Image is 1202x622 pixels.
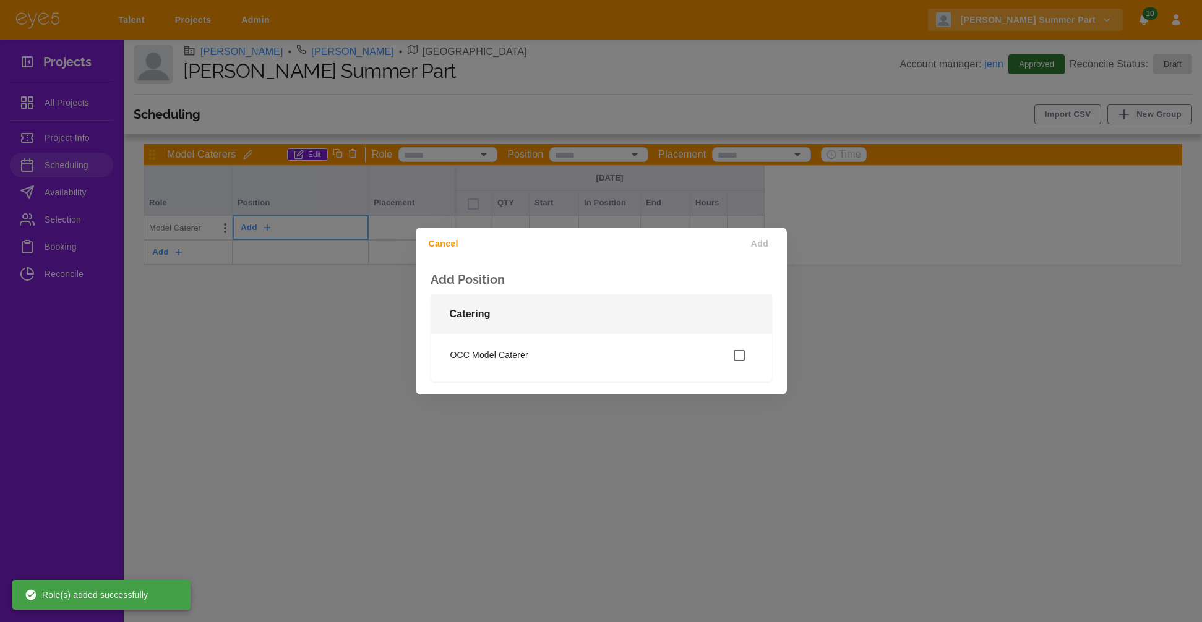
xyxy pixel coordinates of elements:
div: Catering [431,294,772,334]
button: Cancel [421,232,471,255]
span: OCC Model Caterer [450,349,732,362]
div: Role(s) added successfully [25,584,148,606]
p: Catering [450,307,491,322]
div: Catering [431,334,772,382]
div: OCC Model Caterer [440,344,762,367]
h3: Add Position [431,272,772,287]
